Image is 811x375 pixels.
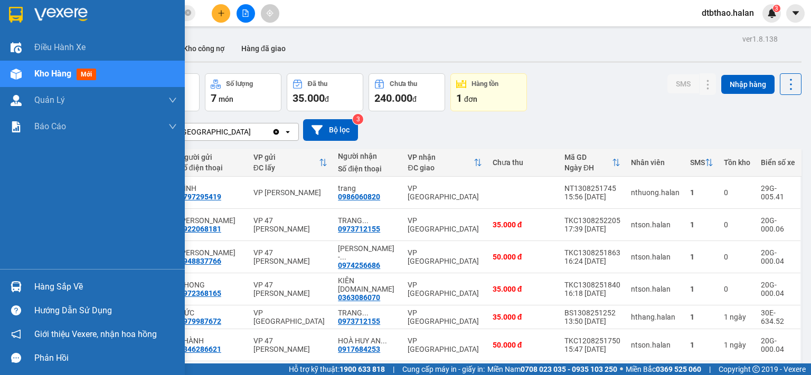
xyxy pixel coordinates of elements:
span: Miền Nam [487,363,617,375]
div: trang [338,184,397,193]
div: ntson.halan [631,341,680,349]
div: 0973712155 [338,317,380,325]
div: Chưa thu [390,80,417,88]
div: 0972368165 [179,289,221,297]
span: Điều hành xe [34,41,86,54]
button: Hàng tồn1đơn [450,73,527,111]
div: 20G-000.04 [761,336,795,353]
div: 1 [724,341,750,349]
span: notification [11,329,21,339]
div: Số điện thoại [338,165,397,173]
strong: 1900 633 818 [340,365,385,373]
div: VP nhận [408,153,473,161]
span: | [393,363,394,375]
span: ⚪️ [620,367,623,371]
div: Hàng tồn [471,80,498,88]
button: Kho công nợ [175,36,233,61]
button: caret-down [786,4,805,23]
svg: Clear value [272,128,280,136]
img: solution-icon [11,121,22,132]
span: file-add [242,9,249,17]
button: Số lượng7món [205,73,281,111]
span: 240.000 [374,92,412,104]
div: hthang.halan [631,313,680,321]
sup: 3 [773,5,780,12]
img: warehouse-icon [11,281,22,292]
span: ... [381,336,387,345]
span: message [11,353,21,363]
div: 16:18 [DATE] [564,289,620,297]
div: Chưa thu [493,158,554,167]
div: 35.000 đ [493,313,554,321]
div: KIÊN 314.TC [338,276,397,293]
th: Toggle SortBy [402,149,487,177]
div: Biển số xe [761,158,795,167]
div: 0 [724,220,750,229]
strong: 0708 023 035 - 0935 103 250 [521,365,617,373]
div: 20G-000.04 [761,281,795,297]
div: VP [GEOGRAPHIC_DATA] [408,309,482,325]
div: Đã thu [308,80,327,88]
span: Cung cấp máy in - giấy in: [402,363,485,375]
div: 0979987672 [179,317,221,325]
div: 0973712155 [338,225,380,233]
svg: open [284,128,292,136]
div: 20G-000.04 [761,248,795,265]
div: Mã GD [564,153,612,161]
div: TKC1308251863 [564,248,620,257]
strong: 0369 525 060 [656,365,701,373]
div: ntson.halan [631,285,680,293]
span: món [219,95,233,103]
span: caret-down [791,8,800,18]
img: logo-vxr [9,7,23,23]
div: 50.000 đ [493,341,554,349]
div: VP [GEOGRAPHIC_DATA] [168,127,251,137]
span: close-circle [185,9,191,16]
div: VP gửi [253,153,319,161]
div: 1 [690,341,713,349]
div: 0986060820 [338,193,380,201]
div: VP 47 [PERSON_NAME] [253,281,327,297]
button: Hàng đã giao [233,36,294,61]
div: 0 [724,188,750,197]
div: VP 47 [PERSON_NAME] [253,336,327,353]
th: Toggle SortBy [559,149,626,177]
span: mới [77,69,96,80]
input: Selected VP Trường Chinh. [252,127,253,137]
div: 0948837766 [179,257,221,265]
div: TRANG M.KỲ-314.TC [338,309,397,317]
div: Số lượng [226,80,253,88]
span: Báo cáo [34,120,66,133]
div: 1 [690,220,713,229]
div: 0974256686 [338,261,380,270]
div: ĐC giao [408,164,473,172]
div: 1 [690,253,713,261]
div: NGỌC ÁNH - 314.TC [338,244,397,261]
div: VP 47 [PERSON_NAME] [253,248,327,265]
span: ngày [730,313,746,321]
div: VP [GEOGRAPHIC_DATA] [408,336,482,353]
span: ngày [730,341,746,349]
button: Đã thu35.000đ [287,73,363,111]
div: HOÀ HUY ANH 314 TC [338,336,397,345]
sup: 3 [353,114,363,124]
div: Người gửi [179,153,243,161]
span: Miền Bắc [626,363,701,375]
div: 0363086070 [338,293,380,302]
div: Nhân viên [631,158,680,167]
button: Chưa thu240.000đ [369,73,445,111]
span: đ [325,95,329,103]
img: warehouse-icon [11,69,22,80]
div: 0917684253 [338,345,380,353]
div: 15:56 [DATE] [564,193,620,201]
div: THÀNH [179,336,243,345]
div: 29G-005.41 [761,184,795,201]
button: Nhập hàng [721,75,775,94]
span: copyright [752,366,760,373]
span: Kho hàng [34,69,71,79]
div: ver 1.8.138 [742,33,778,45]
div: 15:47 [DATE] [564,345,620,353]
div: nthuong.halan [631,188,680,197]
div: SMS [690,158,705,167]
span: down [168,122,177,131]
